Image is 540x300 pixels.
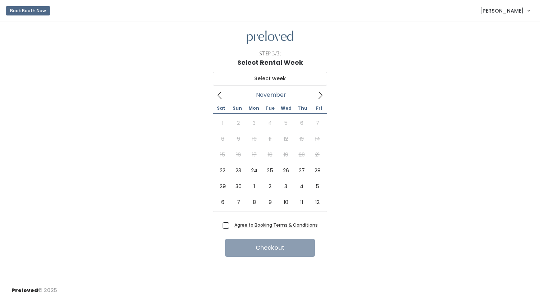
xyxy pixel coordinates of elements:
[213,106,229,110] span: Sat
[294,178,309,194] span: December 4, 2025
[294,163,309,178] span: November 27, 2025
[247,31,293,45] img: preloved logo
[259,50,281,58] div: Step 3/3:
[213,72,327,86] input: Select week
[309,163,325,178] span: November 28, 2025
[246,163,262,178] span: November 24, 2025
[256,94,286,96] span: November
[262,178,278,194] span: December 2, 2025
[215,178,231,194] span: November 29, 2025
[11,281,57,294] div: © 2025
[246,194,262,210] span: December 8, 2025
[215,163,231,178] span: November 22, 2025
[234,222,318,228] a: Agree to Booking Terms & Conditions
[215,194,231,210] span: December 6, 2025
[311,106,327,110] span: Fri
[278,194,294,210] span: December 10, 2025
[294,194,309,210] span: December 11, 2025
[309,194,325,210] span: December 12, 2025
[231,178,246,194] span: November 30, 2025
[262,163,278,178] span: November 25, 2025
[231,194,246,210] span: December 7, 2025
[225,239,315,257] button: Checkout
[6,3,50,19] a: Book Booth Now
[309,178,325,194] span: December 5, 2025
[229,106,245,110] span: Sun
[278,178,294,194] span: December 3, 2025
[6,6,50,15] button: Book Booth Now
[246,106,262,110] span: Mon
[278,106,294,110] span: Wed
[11,287,38,294] span: Preloved
[278,163,294,178] span: November 26, 2025
[237,59,303,66] h1: Select Rental Week
[246,178,262,194] span: December 1, 2025
[294,106,311,110] span: Thu
[480,7,524,15] span: [PERSON_NAME]
[262,194,278,210] span: December 9, 2025
[231,163,246,178] span: November 23, 2025
[473,3,537,18] a: [PERSON_NAME]
[262,106,278,110] span: Tue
